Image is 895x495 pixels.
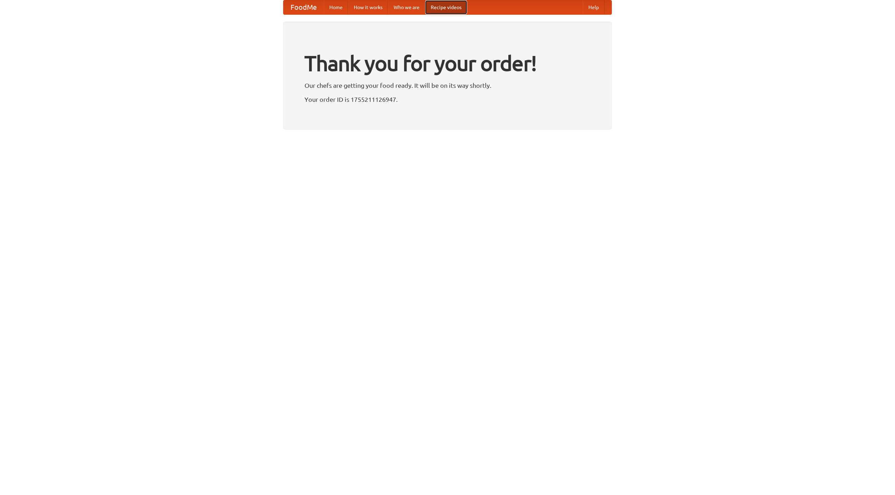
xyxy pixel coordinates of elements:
p: Your order ID is 1755211126947. [305,94,590,105]
a: Help [583,0,604,14]
h1: Thank you for your order! [305,47,590,80]
a: How it works [348,0,388,14]
p: Our chefs are getting your food ready. It will be on its way shortly. [305,80,590,91]
a: FoodMe [284,0,324,14]
a: Recipe videos [425,0,467,14]
a: Home [324,0,348,14]
a: Who we are [388,0,425,14]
